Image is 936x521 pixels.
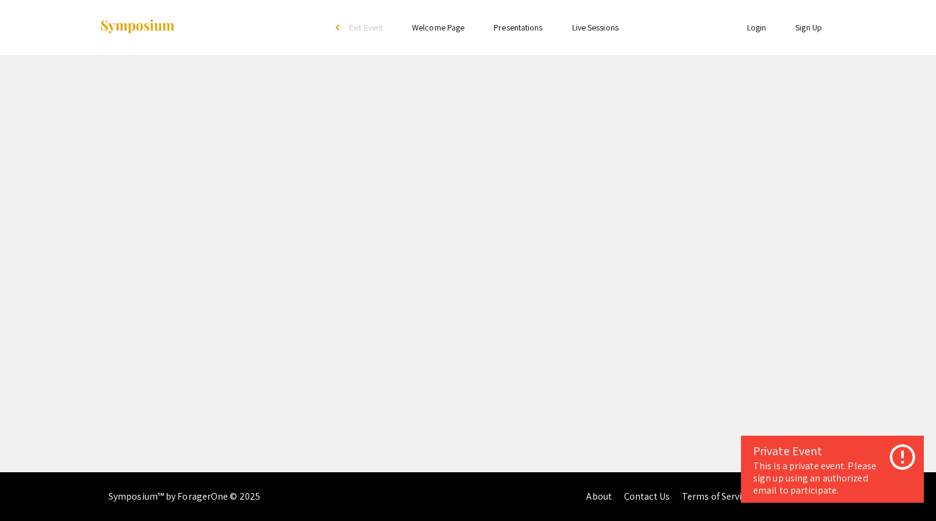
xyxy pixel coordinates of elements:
[349,22,383,33] span: Exit Event
[108,472,260,521] div: Symposium™ by ForagerOne © 2025
[624,490,670,503] a: Contact Us
[412,22,464,33] a: Welcome Page
[747,22,767,33] a: Login
[494,22,542,33] a: Presentations
[753,442,912,460] div: Private Event
[336,24,343,31] div: arrow_back_ios
[572,22,619,33] a: Live Sessions
[99,19,175,35] img: Symposium by ForagerOne
[753,460,912,497] div: This is a private event. Please sign up using an authorized email to participate.
[682,490,751,503] a: Terms of Service
[586,490,612,503] a: About
[795,22,822,33] a: Sign Up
